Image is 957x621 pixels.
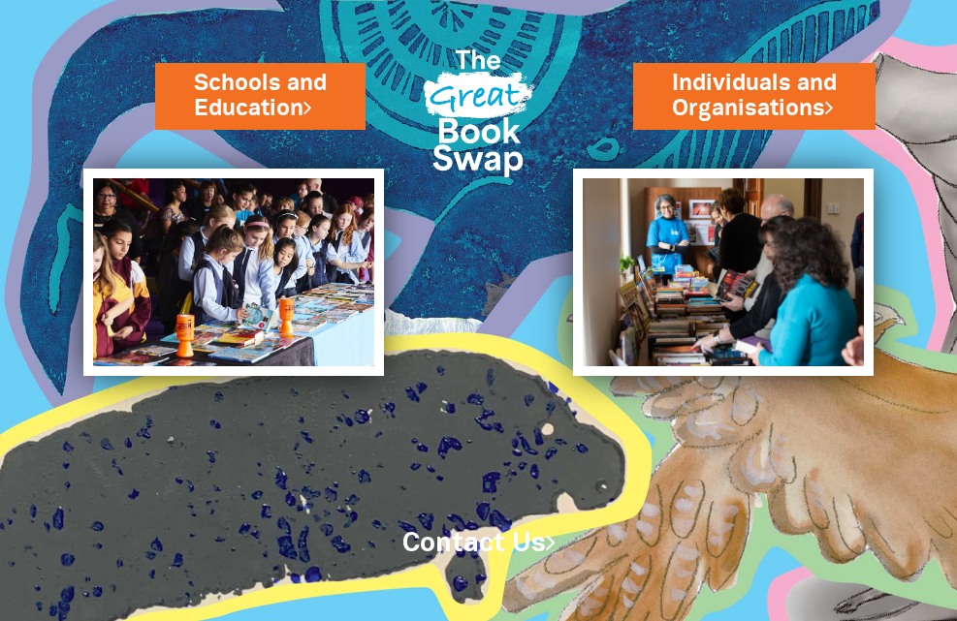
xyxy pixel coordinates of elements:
a: Schools andEducation [194,68,327,124]
img: Individuals and Organisations [573,169,874,376]
a: Individuals andOrganisations [672,68,837,124]
img: Great Bookswap logo [413,23,544,196]
a: Contact Us [402,532,556,556]
img: Schools and Education [83,169,384,375]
